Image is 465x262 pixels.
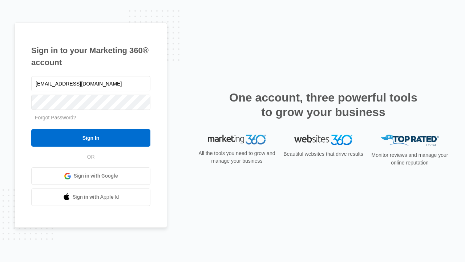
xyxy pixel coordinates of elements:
[227,90,420,119] h2: One account, three powerful tools to grow your business
[82,153,100,161] span: OR
[369,151,450,167] p: Monitor reviews and manage your online reputation
[31,76,150,91] input: Email
[35,115,76,120] a: Forgot Password?
[73,193,119,201] span: Sign in with Apple Id
[294,135,352,145] img: Websites 360
[74,172,118,180] span: Sign in with Google
[31,44,150,68] h1: Sign in to your Marketing 360® account
[31,188,150,206] a: Sign in with Apple Id
[208,135,266,145] img: Marketing 360
[31,167,150,185] a: Sign in with Google
[381,135,439,147] img: Top Rated Local
[283,150,364,158] p: Beautiful websites that drive results
[196,150,278,165] p: All the tools you need to grow and manage your business
[31,129,150,147] input: Sign In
